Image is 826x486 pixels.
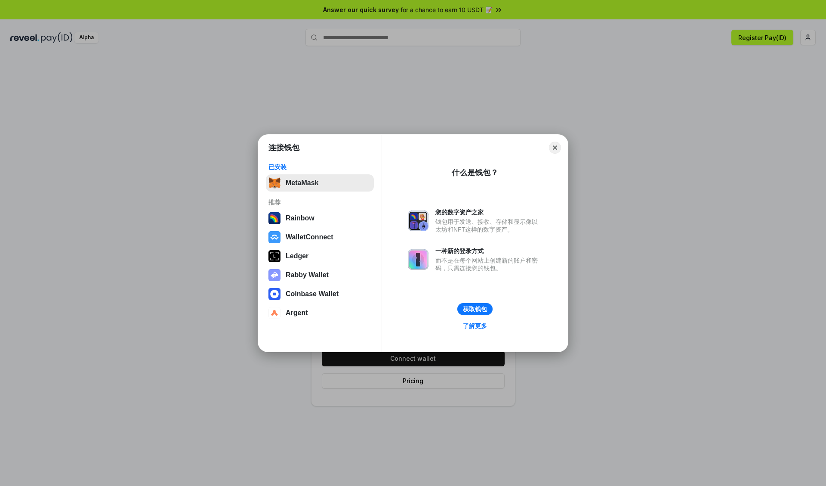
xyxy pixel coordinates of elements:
[266,266,374,284] button: Rabby Wallet
[435,208,542,216] div: 您的数字资产之家
[268,212,280,224] img: svg+xml,%3Csvg%20width%3D%22120%22%20height%3D%22120%22%20viewBox%3D%220%200%20120%20120%22%20fil...
[286,179,318,187] div: MetaMask
[286,309,308,317] div: Argent
[268,269,280,281] img: svg+xml,%3Csvg%20xmlns%3D%22http%3A%2F%2Fwww.w3.org%2F2000%2Fsvg%22%20fill%3D%22none%22%20viewBox...
[266,248,374,265] button: Ledger
[268,288,280,300] img: svg+xml,%3Csvg%20width%3D%2228%22%20height%3D%2228%22%20viewBox%3D%220%200%2028%2028%22%20fill%3D...
[458,320,492,331] a: 了解更多
[268,307,280,319] img: svg+xml,%3Csvg%20width%3D%2228%22%20height%3D%2228%22%20viewBox%3D%220%200%2028%2028%22%20fill%3D...
[463,305,487,313] div: 获取钱包
[268,163,371,171] div: 已安装
[268,142,299,153] h1: 连接钱包
[286,290,339,298] div: Coinbase Wallet
[266,285,374,303] button: Coinbase Wallet
[266,229,374,246] button: WalletConnect
[286,233,333,241] div: WalletConnect
[457,303,493,315] button: 获取钱包
[435,257,542,272] div: 而不是在每个网站上创建新的账户和密码，只需连接您的钱包。
[268,198,371,206] div: 推荐
[268,231,280,243] img: svg+xml,%3Csvg%20width%3D%2228%22%20height%3D%2228%22%20viewBox%3D%220%200%2028%2028%22%20fill%3D...
[408,210,428,231] img: svg+xml,%3Csvg%20xmlns%3D%22http%3A%2F%2Fwww.w3.org%2F2000%2Fsvg%22%20fill%3D%22none%22%20viewBox...
[452,167,498,178] div: 什么是钱包？
[463,322,487,330] div: 了解更多
[268,177,280,189] img: svg+xml,%3Csvg%20fill%3D%22none%22%20height%3D%2233%22%20viewBox%3D%220%200%2035%2033%22%20width%...
[286,252,308,260] div: Ledger
[266,174,374,192] button: MetaMask
[286,271,329,279] div: Rabby Wallet
[266,304,374,322] button: Argent
[268,250,280,262] img: svg+xml,%3Csvg%20xmlns%3D%22http%3A%2F%2Fwww.w3.org%2F2000%2Fsvg%22%20width%3D%2228%22%20height%3...
[435,247,542,255] div: 一种新的登录方式
[435,218,542,233] div: 钱包用于发送、接收、存储和显示像以太坊和NFT这样的数字资产。
[286,214,314,222] div: Rainbow
[408,249,428,270] img: svg+xml,%3Csvg%20xmlns%3D%22http%3A%2F%2Fwww.w3.org%2F2000%2Fsvg%22%20fill%3D%22none%22%20viewBox...
[549,142,561,154] button: Close
[266,210,374,227] button: Rainbow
